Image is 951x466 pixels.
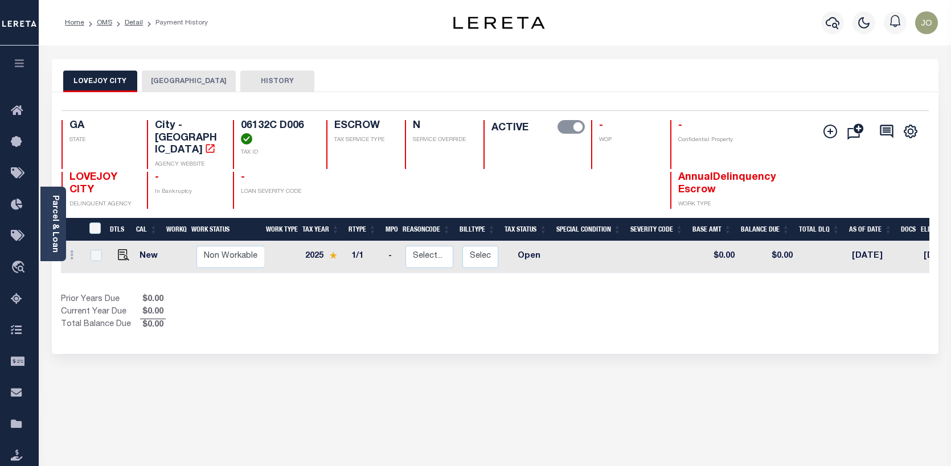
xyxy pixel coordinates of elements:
p: WORK TYPE [678,200,743,209]
a: OMS [97,19,112,26]
td: $0.00 [691,241,739,273]
th: Docs [896,218,916,241]
td: - [384,241,401,273]
span: $0.00 [140,319,166,332]
td: Current Year Due [61,306,140,319]
p: AGENCY WEBSITE [155,160,219,169]
label: ACTIVE [491,120,528,136]
td: Prior Years Due [61,294,140,306]
button: [GEOGRAPHIC_DATA] [142,71,236,92]
img: svg+xml;base64,PHN2ZyB4bWxucz0iaHR0cDovL3d3dy53My5vcmcvMjAwMC9zdmciIHBvaW50ZXItZXZlbnRzPSJub25lIi... [915,11,938,34]
span: - [678,121,682,131]
span: $0.00 [140,306,166,319]
p: LOAN SEVERITY CODE [241,188,313,196]
td: New [135,241,166,273]
th: Work Type [261,218,298,241]
i: travel_explore [11,261,29,275]
th: Special Condition: activate to sort column ascending [552,218,626,241]
th: As of Date: activate to sort column ascending [845,218,897,241]
td: Total Balance Due [61,319,140,331]
th: MPO [381,218,398,241]
p: SERVICE OVERRIDE [413,136,470,145]
th: CAL: activate to sort column ascending [132,218,162,241]
p: TAX ID [241,149,313,157]
th: Tax Year: activate to sort column ascending [298,218,344,241]
h4: ESCROW [334,120,391,133]
p: In Bankruptcy [155,188,219,196]
th: DTLS [105,218,132,241]
img: Star.svg [329,251,337,259]
td: 2025 [301,241,347,273]
th: ReasonCode: activate to sort column ascending [398,218,455,241]
h4: GA [69,120,134,133]
th: &nbsp; [83,218,106,241]
p: STATE [69,136,134,145]
th: Balance Due: activate to sort column ascending [736,218,794,241]
p: Confidential Property [678,136,743,145]
h4: City - [GEOGRAPHIC_DATA] [155,120,219,157]
th: Total DLQ: activate to sort column ascending [794,218,845,241]
th: BillType: activate to sort column ascending [455,218,500,241]
span: AnnualDelinquency Escrow [678,172,776,195]
span: LOVEJOY CITY [69,172,117,195]
span: - [155,172,159,183]
td: [DATE] [847,241,899,273]
h4: 06132C D006 [241,120,313,145]
td: Open [503,241,555,273]
td: 1/1 [347,241,384,273]
td: $0.00 [739,241,797,273]
h4: N [413,120,470,133]
img: logo-dark.svg [453,17,544,29]
p: TAX SERVICE TYPE [334,136,391,145]
th: &nbsp;&nbsp;&nbsp;&nbsp;&nbsp;&nbsp;&nbsp;&nbsp;&nbsp;&nbsp; [61,218,83,241]
th: RType: activate to sort column ascending [344,218,381,241]
th: Tax Status: activate to sort column ascending [500,218,552,241]
span: - [241,172,245,183]
p: WOP [599,136,656,145]
th: Base Amt: activate to sort column ascending [688,218,736,241]
button: LOVEJOY CITY [63,71,137,92]
a: Parcel & Loan [51,195,59,253]
a: Detail [125,19,143,26]
th: Severity Code: activate to sort column ascending [626,218,688,241]
span: $0.00 [140,294,166,306]
p: DELINQUENT AGENCY [69,200,134,209]
li: Payment History [143,18,208,28]
th: WorkQ [162,218,187,241]
button: HISTORY [240,71,314,92]
span: - [599,121,603,131]
a: Home [65,19,84,26]
th: Work Status [187,218,264,241]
